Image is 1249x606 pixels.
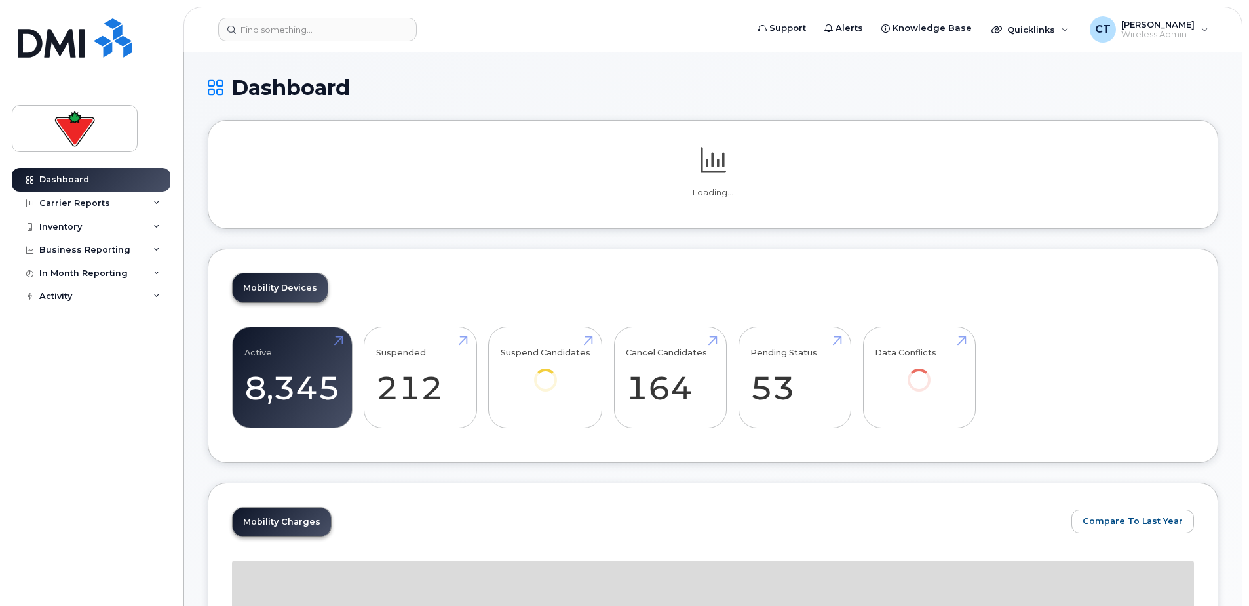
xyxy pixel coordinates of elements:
a: Suspended 212 [376,334,465,421]
a: Active 8,345 [244,334,340,421]
a: Suspend Candidates [501,334,590,410]
p: Loading... [232,187,1194,199]
a: Mobility Devices [233,273,328,302]
a: Data Conflicts [875,334,963,410]
h1: Dashboard [208,76,1218,99]
a: Cancel Candidates 164 [626,334,714,421]
a: Pending Status 53 [750,334,839,421]
button: Compare To Last Year [1071,510,1194,533]
span: Compare To Last Year [1083,515,1183,527]
a: Mobility Charges [233,508,331,536]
